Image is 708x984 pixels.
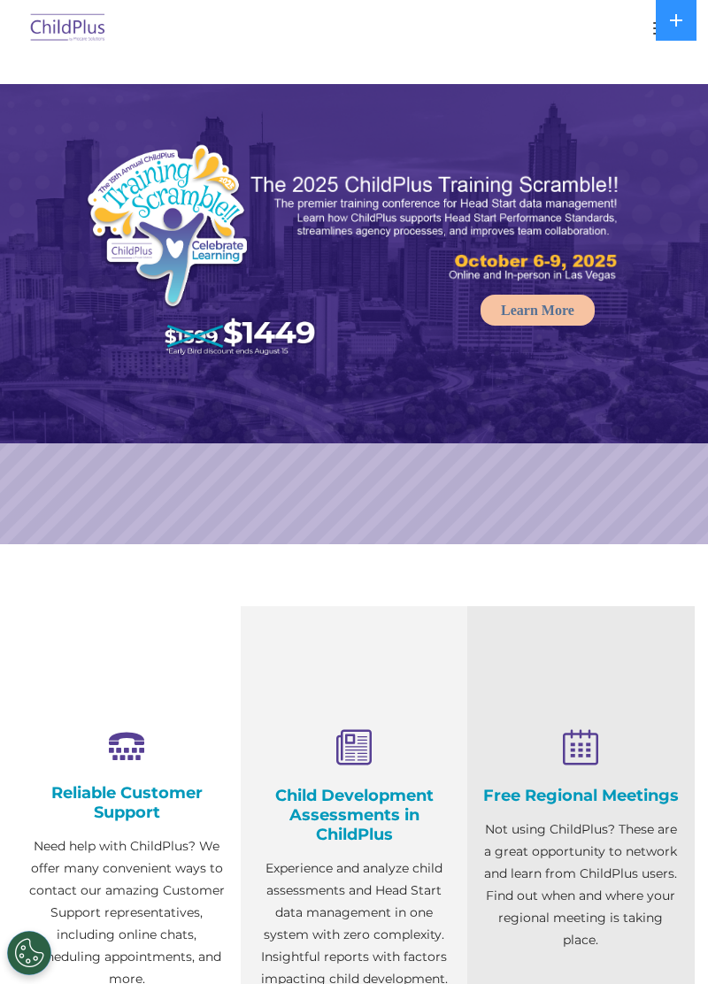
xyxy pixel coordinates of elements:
button: Cookies Settings [7,931,51,975]
h4: Child Development Assessments in ChildPlus [254,786,455,844]
a: Learn More [481,295,595,326]
p: Not using ChildPlus? These are a great opportunity to network and learn from ChildPlus users. Fin... [481,819,681,951]
h4: Reliable Customer Support [27,783,227,822]
img: ChildPlus by Procare Solutions [27,8,110,50]
h4: Free Regional Meetings [481,786,681,805]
